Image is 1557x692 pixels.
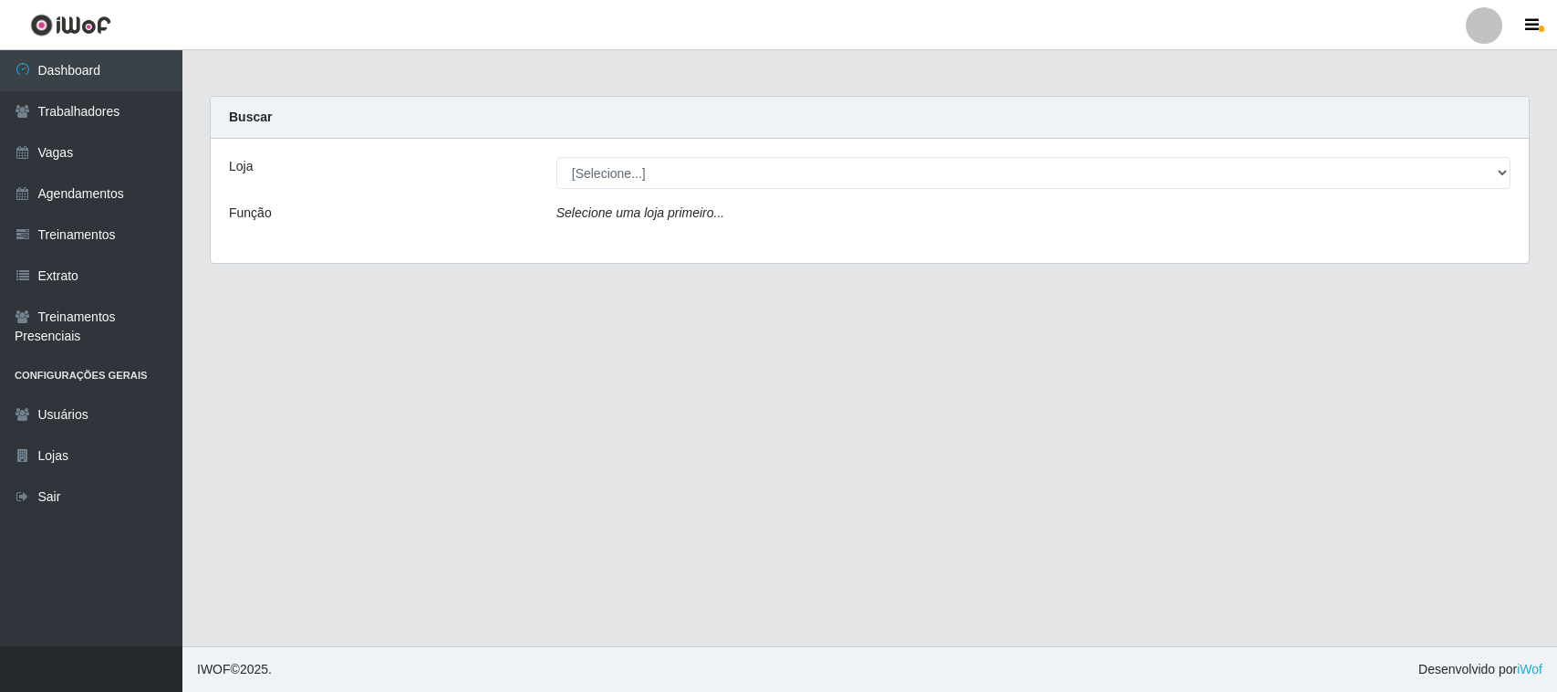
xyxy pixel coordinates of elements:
[1418,660,1542,679] span: Desenvolvido por
[30,14,111,37] img: CoreUI Logo
[556,205,724,220] i: Selecione uma loja primeiro...
[197,662,231,676] span: IWOF
[229,110,272,124] strong: Buscar
[229,157,253,176] label: Loja
[229,204,272,223] label: Função
[197,660,272,679] span: © 2025 .
[1517,662,1542,676] a: iWof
